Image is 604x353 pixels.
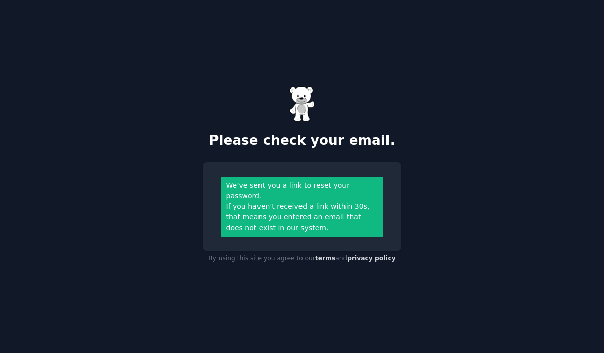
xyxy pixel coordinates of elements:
div: We’ve sent you a link to reset your password. [226,180,378,201]
img: Gummy Bear [289,86,315,122]
h2: Please check your email. [203,133,401,149]
div: By using this site you agree to our and [203,251,401,267]
a: terms [315,255,335,262]
a: privacy policy [347,255,396,262]
div: If you haven't received a link within 30s, that means you entered an email that does not exist in... [226,201,378,233]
